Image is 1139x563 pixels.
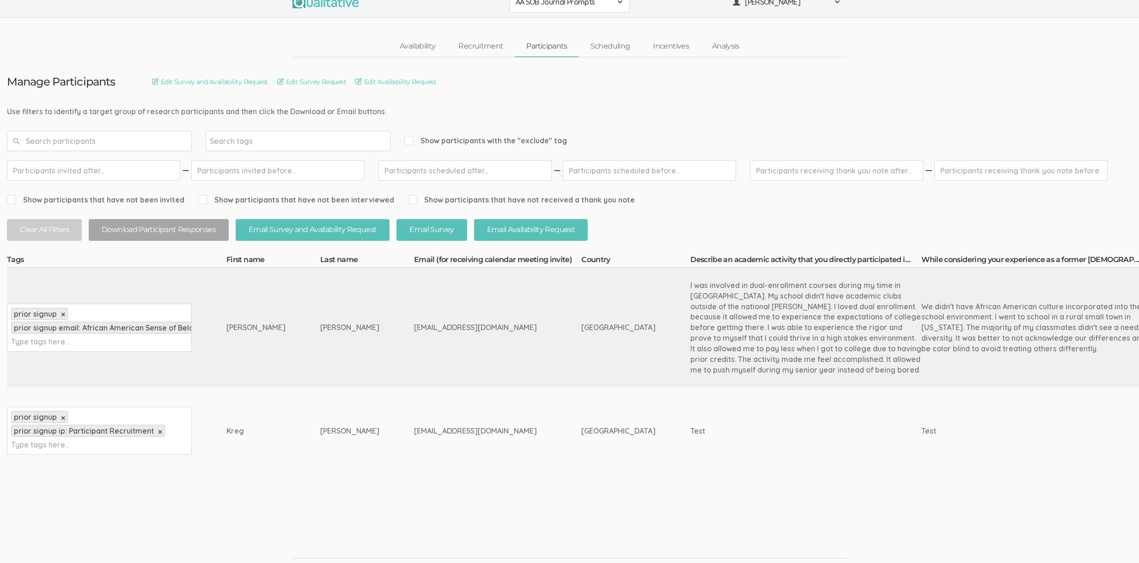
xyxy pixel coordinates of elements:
[61,414,65,422] a: ×
[11,439,69,451] input: Type tags here...
[1093,519,1139,563] iframe: Chat Widget
[236,219,390,241] button: Email Survey and Availability Request
[579,37,642,56] a: Scheduling
[226,426,286,436] div: Kreg
[408,195,635,205] span: Show participants that have not received a thank you note
[320,426,379,436] div: [PERSON_NAME]
[396,219,467,241] button: Email Survey
[404,135,567,146] span: Show participants with the "exclude" tag
[414,322,547,333] div: [EMAIL_ADDRESS][DOMAIN_NAME]
[7,160,180,181] input: Participants invited after...
[181,160,190,181] img: dash.svg
[515,37,579,56] a: Participants
[210,135,268,147] input: Search tags
[581,255,690,268] th: Country
[700,37,751,56] a: Analysis
[414,255,581,268] th: Email (for receiving calendar meeting invite)
[924,160,933,181] img: dash.svg
[191,160,365,181] input: Participants invited before...
[414,426,547,436] div: [EMAIL_ADDRESS][DOMAIN_NAME]
[750,160,923,181] input: Participants receiving thank you note after...
[320,322,379,333] div: [PERSON_NAME]
[378,160,552,181] input: Participants scheduled after...
[388,37,447,56] a: Availability
[581,322,656,333] div: [GEOGRAPHIC_DATA]
[553,160,562,181] img: dash.svg
[690,255,921,268] th: Describe an academic activity that you directly participated in as a former [DEMOGRAPHIC_DATA] hi...
[690,426,921,436] div: Test
[152,77,268,87] a: Edit Survey and Availability Request
[277,77,346,87] a: Edit Survey Request
[474,219,588,241] button: Email Availability Request
[61,311,65,318] a: ×
[226,322,286,333] div: [PERSON_NAME]
[14,323,214,332] span: prior signup email: African American Sense of Belonging
[447,37,515,56] a: Recruitment
[690,280,921,375] div: I was involved in dual-enrollment courses during my time in [GEOGRAPHIC_DATA]. My school didn't h...
[641,37,700,56] a: Incentives
[7,219,82,241] button: Clear All Filters
[563,160,736,181] input: Participants scheduled before...
[7,255,226,268] th: Tags
[11,336,69,348] input: Type tags here...
[226,255,320,268] th: First name
[14,426,154,435] span: prior signup ip: Participant Recruitment
[89,219,229,241] button: Download Participant Responses
[7,76,115,88] h3: Manage Participants
[7,131,192,151] input: Search participants
[934,160,1108,181] input: Participants receiving thank you note before...
[355,77,436,87] a: Edit Availability Request
[158,428,162,436] a: ×
[198,195,394,205] span: Show participants that have not been interviewed
[14,412,57,422] span: prior signup
[581,426,656,436] div: [GEOGRAPHIC_DATA]
[320,255,414,268] th: Last name
[7,195,184,205] span: Show participants that have not been invited
[14,309,57,318] span: prior signup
